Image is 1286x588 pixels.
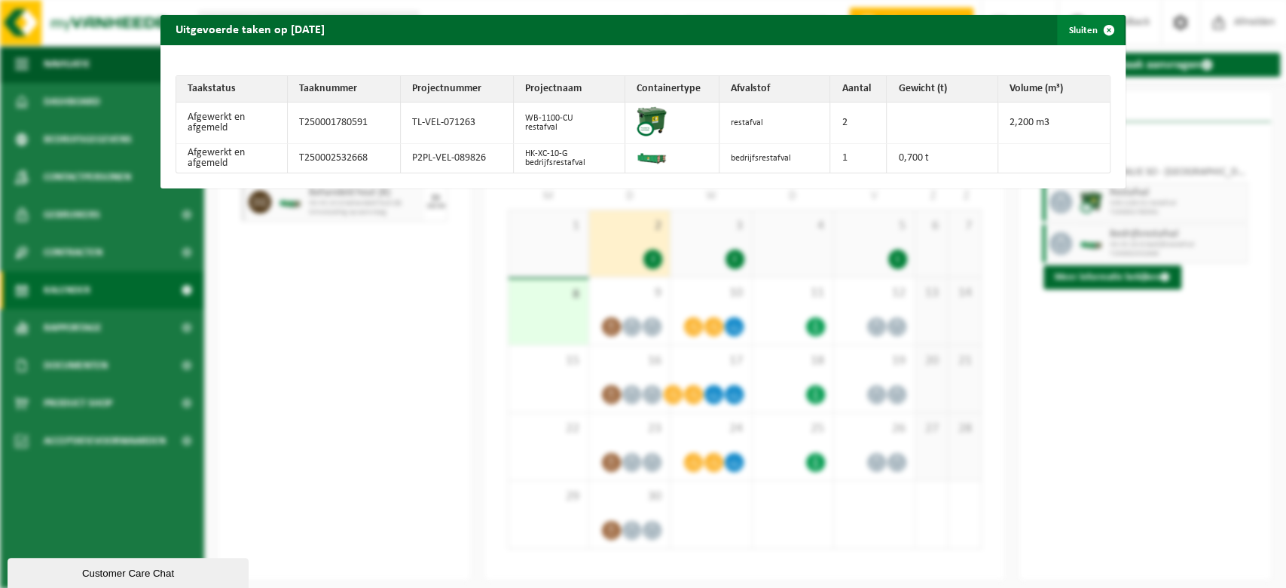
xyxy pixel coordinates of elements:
td: 2 [830,103,887,144]
td: 1 [830,144,887,173]
td: HK-XC-10-G bedrijfsrestafval [514,144,625,173]
td: Afgewerkt en afgemeld [176,144,288,173]
h2: Uitgevoerde taken op [DATE] [160,15,340,44]
td: restafval [719,103,831,144]
td: WB-1100-CU restafval [514,103,625,144]
td: 2,200 m3 [998,103,1110,144]
th: Projectnaam [514,76,625,103]
th: Afvalstof [719,76,831,103]
th: Aantal [830,76,887,103]
th: Projectnummer [401,76,514,103]
iframe: chat widget [8,555,252,588]
th: Volume (m³) [998,76,1110,103]
td: 0,700 t [887,144,998,173]
th: Containertype [625,76,719,103]
th: Gewicht (t) [887,76,998,103]
button: Sluiten [1057,15,1124,45]
td: T250002532668 [288,144,401,173]
img: WB-1100-CU [637,106,667,136]
td: TL-VEL-071263 [401,103,514,144]
th: Taaknummer [288,76,401,103]
td: P2PL-VEL-089826 [401,144,514,173]
td: Afgewerkt en afgemeld [176,103,288,144]
th: Taakstatus [176,76,288,103]
td: bedrijfsrestafval [719,144,831,173]
img: HK-XC-10-GN-00 [637,149,667,164]
td: T250001780591 [288,103,401,144]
